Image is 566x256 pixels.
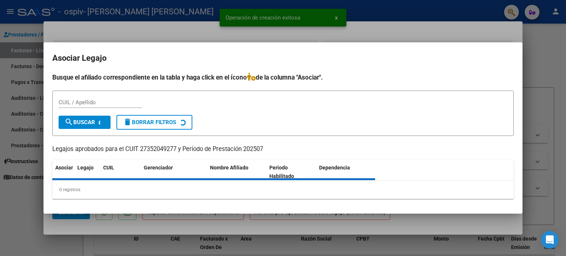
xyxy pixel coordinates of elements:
[103,165,114,171] span: CUIL
[59,116,111,129] button: Buscar
[64,118,73,126] mat-icon: search
[74,160,100,184] datatable-header-cell: Legajo
[100,160,141,184] datatable-header-cell: CUIL
[116,115,192,130] button: Borrar Filtros
[52,145,514,154] p: Legajos aprobados para el CUIT 27352049277 y Período de Prestación 202507
[52,180,514,199] div: 0 registros
[55,165,73,171] span: Asociar
[52,160,74,184] datatable-header-cell: Asociar
[52,73,514,82] h4: Busque el afiliado correspondiente en la tabla y haga click en el ícono de la columna "Asociar".
[269,165,294,179] span: Periodo Habilitado
[77,165,94,171] span: Legajo
[207,160,266,184] datatable-header-cell: Nombre Afiliado
[319,165,350,171] span: Dependencia
[64,119,95,126] span: Buscar
[123,119,176,126] span: Borrar Filtros
[316,160,375,184] datatable-header-cell: Dependencia
[144,165,173,171] span: Gerenciador
[123,118,132,126] mat-icon: delete
[266,160,316,184] datatable-header-cell: Periodo Habilitado
[210,165,248,171] span: Nombre Afiliado
[52,51,514,65] h2: Asociar Legajo
[141,160,207,184] datatable-header-cell: Gerenciador
[541,231,559,249] div: Open Intercom Messenger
